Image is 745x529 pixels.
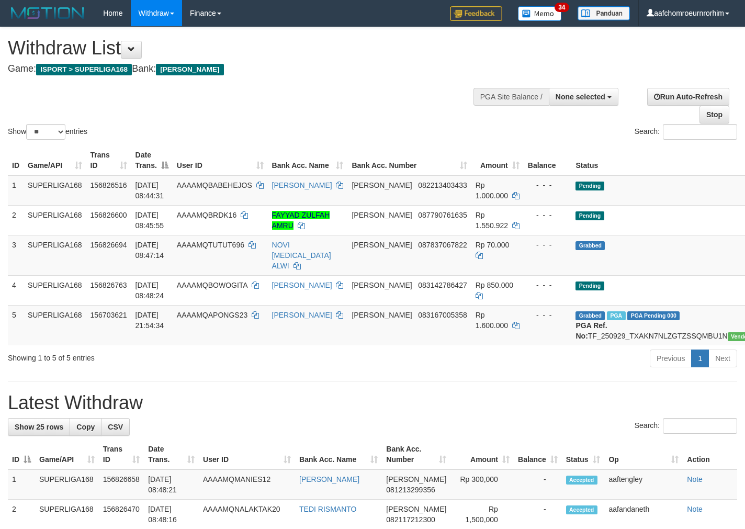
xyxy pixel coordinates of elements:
td: 1 [8,175,24,206]
a: Run Auto-Refresh [647,88,729,106]
input: Search: [663,124,737,140]
td: AAAAMQMANIES12 [199,469,295,500]
a: [PERSON_NAME] [272,281,332,289]
a: NOVI [MEDICAL_DATA] ALWI [272,241,331,270]
img: MOTION_logo.png [8,5,87,21]
span: Pending [575,182,604,190]
th: Balance [524,145,572,175]
span: Show 25 rows [15,423,63,431]
th: Balance: activate to sort column ascending [514,440,562,469]
td: 3 [8,235,24,275]
span: [PERSON_NAME] [386,505,446,513]
div: Showing 1 to 5 of 5 entries [8,348,302,363]
span: 156826516 [91,181,127,189]
td: [DATE] 08:48:21 [144,469,199,500]
td: - [514,469,562,500]
a: Note [687,475,703,483]
th: Game/API: activate to sort column ascending [24,145,86,175]
h1: Latest Withdraw [8,392,737,413]
span: ISPORT > SUPERLIGA168 [36,64,132,75]
h4: Game: Bank: [8,64,486,74]
a: Copy [70,418,101,436]
img: Feedback.jpg [450,6,502,21]
th: Trans ID: activate to sort column ascending [86,145,131,175]
span: [DATE] 08:45:55 [136,211,164,230]
span: [DATE] 08:48:24 [136,281,164,300]
span: Pending [575,282,604,290]
td: SUPERLIGA168 [35,469,99,500]
span: 156703621 [91,311,127,319]
span: AAAAMQBABEHEJOS [177,181,252,189]
span: Accepted [566,476,597,485]
td: 2 [8,205,24,235]
span: Rp 1.000.000 [476,181,508,200]
span: [PERSON_NAME] [386,475,446,483]
div: - - - [528,310,568,320]
img: panduan.png [578,6,630,20]
label: Search: [635,418,737,434]
span: Copy 083142786427 to clipboard [418,281,467,289]
label: Search: [635,124,737,140]
span: 156826694 [91,241,127,249]
a: Previous [650,350,692,367]
h1: Withdraw List [8,38,486,59]
a: [PERSON_NAME] [299,475,359,483]
th: Date Trans.: activate to sort column descending [131,145,173,175]
span: AAAAMQTUTUT696 [177,241,244,249]
span: Rp 1.600.000 [476,311,508,330]
th: Action [683,440,737,469]
th: Status: activate to sort column ascending [562,440,605,469]
a: TEDI RISMANTO [299,505,356,513]
td: 5 [8,305,24,345]
span: AAAAMQBRDK16 [177,211,236,219]
span: [DATE] 08:44:31 [136,181,164,200]
span: Copy [76,423,95,431]
div: - - - [528,210,568,220]
span: PGA Pending [627,311,680,320]
td: 4 [8,275,24,305]
span: Pending [575,211,604,220]
div: - - - [528,280,568,290]
span: [DATE] 08:47:14 [136,241,164,260]
a: Show 25 rows [8,418,70,436]
span: [PERSON_NAME] [156,64,223,75]
div: - - - [528,240,568,250]
span: Rp 850.000 [476,281,513,289]
a: FAYYAD ZULFAH AMRU [272,211,330,230]
th: Op: activate to sort column ascending [604,440,683,469]
th: Bank Acc. Number: activate to sort column ascending [382,440,450,469]
td: Rp 300,000 [450,469,513,500]
span: Rp 70.000 [476,241,510,249]
th: Trans ID: activate to sort column ascending [99,440,144,469]
span: Copy 083167005358 to clipboard [418,311,467,319]
b: PGA Ref. No: [575,321,607,340]
span: [PERSON_NAME] [352,311,412,319]
th: User ID: activate to sort column ascending [173,145,268,175]
span: CSV [108,423,123,431]
td: 1 [8,469,35,500]
th: User ID: activate to sort column ascending [199,440,295,469]
td: SUPERLIGA168 [24,305,86,345]
th: Game/API: activate to sort column ascending [35,440,99,469]
span: [PERSON_NAME] [352,281,412,289]
td: aaftengley [604,469,683,500]
td: SUPERLIGA168 [24,235,86,275]
a: Next [708,350,737,367]
span: Copy 081213299356 to clipboard [386,486,435,494]
th: Bank Acc. Number: activate to sort column ascending [347,145,471,175]
span: Copy 087837067822 to clipboard [418,241,467,249]
span: Grabbed [575,311,605,320]
span: None selected [556,93,605,101]
th: Amount: activate to sort column ascending [471,145,524,175]
div: - - - [528,180,568,190]
th: Bank Acc. Name: activate to sort column ascending [295,440,382,469]
span: 156826600 [91,211,127,219]
span: AAAAMQAPONGS23 [177,311,247,319]
span: Grabbed [575,241,605,250]
th: ID [8,145,24,175]
span: [PERSON_NAME] [352,241,412,249]
div: PGA Site Balance / [473,88,549,106]
select: Showentries [26,124,65,140]
span: [PERSON_NAME] [352,181,412,189]
label: Show entries [8,124,87,140]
